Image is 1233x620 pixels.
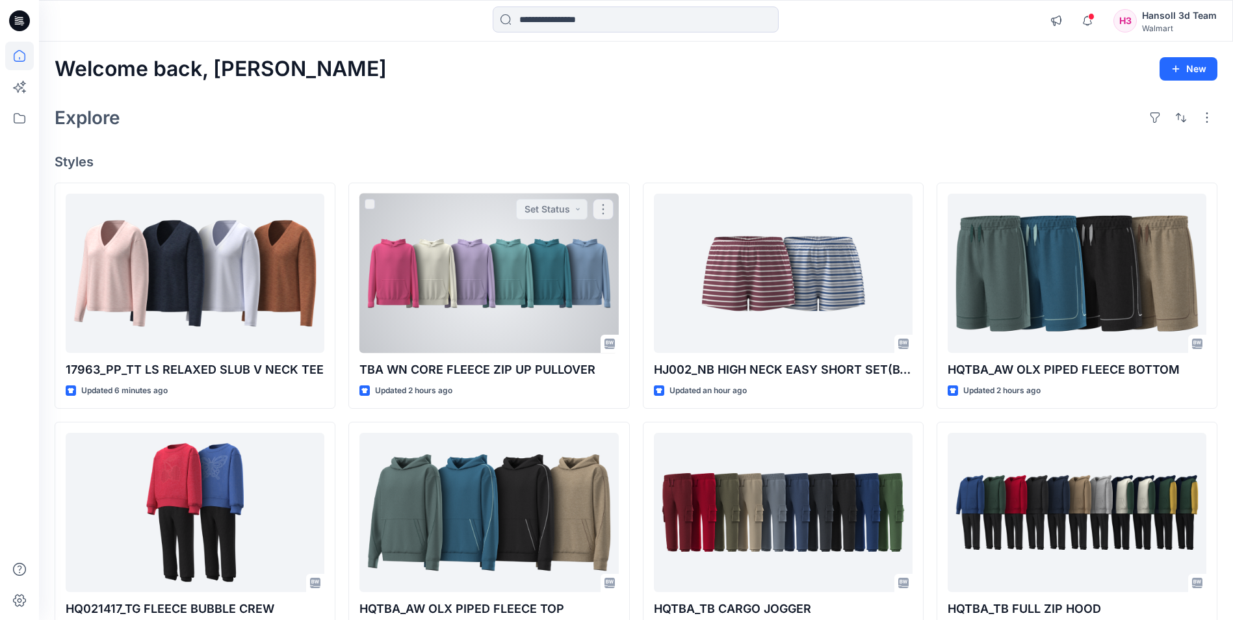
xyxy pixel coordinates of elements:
p: Updated an hour ago [669,384,747,398]
a: TBA WN CORE FLEECE ZIP UP PULLOVER [359,194,618,353]
button: New [1160,57,1217,81]
a: HQTBA_TB CARGO JOGGER [654,433,913,592]
div: Walmart [1142,23,1217,33]
h2: Explore [55,107,120,128]
h2: Welcome back, [PERSON_NAME] [55,57,387,81]
p: HQTBA_AW OLX PIPED FLEECE TOP [359,600,618,618]
p: 17963_PP_TT LS RELAXED SLUB V NECK TEE [66,361,324,379]
div: H3 [1113,9,1137,32]
a: HQ021417_TG FLEECE BUBBLE CREW [66,433,324,592]
a: HQTBA_AW OLX PIPED FLEECE BOTTOM [948,194,1206,353]
p: HQTBA_AW OLX PIPED FLEECE BOTTOM [948,361,1206,379]
a: HJ002_NB HIGH NECK EASY SHORT SET(BTTM) [654,194,913,353]
a: HQTBA_TB FULL ZIP HOOD [948,433,1206,592]
p: HQTBA_TB CARGO JOGGER [654,600,913,618]
p: Updated 2 hours ago [375,384,452,398]
p: Updated 6 minutes ago [81,384,168,398]
p: HJ002_NB HIGH NECK EASY SHORT SET(BTTM) [654,361,913,379]
p: HQTBA_TB FULL ZIP HOOD [948,600,1206,618]
p: HQ021417_TG FLEECE BUBBLE CREW [66,600,324,618]
h4: Styles [55,154,1217,170]
a: HQTBA_AW OLX PIPED FLEECE TOP [359,433,618,592]
p: TBA WN CORE FLEECE ZIP UP PULLOVER [359,361,618,379]
p: Updated 2 hours ago [963,384,1041,398]
a: 17963_PP_TT LS RELAXED SLUB V NECK TEE [66,194,324,353]
div: Hansoll 3d Team [1142,8,1217,23]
